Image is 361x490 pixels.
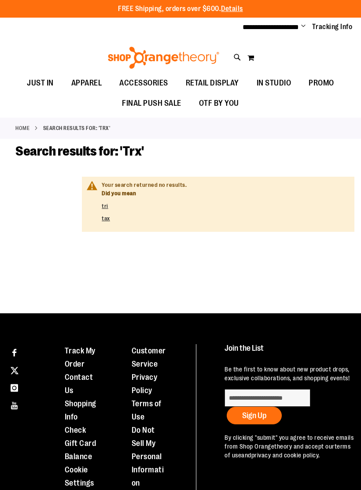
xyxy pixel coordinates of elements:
span: APPAREL [71,73,102,93]
a: RETAIL DISPLAY [177,73,248,93]
a: Do Not Sell My Personal Information [132,426,164,487]
a: Customer Service [132,346,166,368]
span: ACCESSORIES [119,73,168,93]
a: Shopping Info [65,399,96,421]
a: tax [102,215,110,222]
a: Details [221,5,243,13]
a: Track My Order [65,346,96,368]
input: enter email [225,389,310,407]
span: PROMO [309,73,334,93]
span: OTF BY YOU [199,93,239,113]
dt: Did you mean [102,189,348,198]
a: APPAREL [63,73,111,93]
a: Visit our Facebook page [7,344,22,360]
a: Cookie Settings [65,465,94,487]
a: Terms of Use [132,399,162,421]
a: Visit our X page [7,362,22,377]
button: Sign Up [227,407,282,424]
span: RETAIL DISPLAY [186,73,239,93]
a: Visit our Youtube page [7,397,22,412]
div: Your search returned no results. [102,181,348,223]
span: Search results for: 'Trx' [15,144,144,159]
a: OTF BY YOU [190,93,248,114]
a: Privacy Policy [132,373,158,395]
span: Sign Up [242,411,266,420]
p: By clicking "submit" you agree to receive emails from Shop Orangetheory and accept our and [225,433,354,460]
a: Check Gift Card Balance [65,426,96,461]
img: Shop Orangetheory [107,47,221,69]
span: JUST IN [27,73,54,93]
p: FREE Shipping, orders over $600. [118,4,243,14]
a: Contact Us [65,373,93,395]
a: PROMO [300,73,343,93]
span: IN STUDIO [257,73,291,93]
a: Tracking Info [312,22,353,32]
a: Home [15,124,29,132]
a: Visit our Instagram page [7,379,22,395]
a: ACCESSORIES [111,73,177,93]
span: FINAL PUSH SALE [122,93,181,113]
a: privacy and cookie policy. [251,452,320,459]
a: FINAL PUSH SALE [113,93,190,114]
h4: Join the List [225,344,354,360]
p: Be the first to know about new product drops, exclusive collaborations, and shopping events! [225,365,354,382]
a: IN STUDIO [248,73,300,93]
strong: Search results for: 'Trx' [43,124,111,132]
a: tri [102,203,108,209]
a: JUST IN [18,73,63,93]
img: Twitter [11,367,18,375]
button: Account menu [301,22,306,31]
